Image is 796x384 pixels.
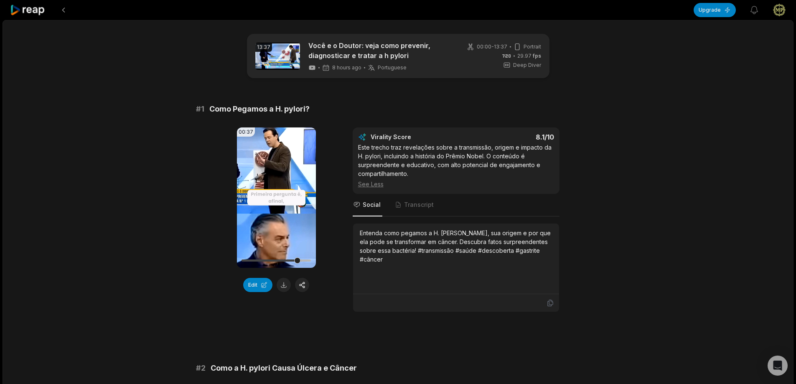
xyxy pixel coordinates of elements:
span: Transcript [404,201,434,209]
a: Você e o Doutor: veja como prevenir, diagnosticar e tratar a h pylori [308,41,453,61]
div: Virality Score [371,133,460,141]
button: Upgrade [694,3,736,17]
span: Como a H. pylori Causa Úlcera e Câncer [211,362,357,374]
div: Open Intercom Messenger [768,356,788,376]
span: 8 hours ago [332,64,361,71]
div: 8.1 /10 [464,133,554,141]
span: Deep Diver [513,61,541,69]
span: 29.97 [517,52,541,60]
div: Entenda como pegamos a H. [PERSON_NAME], sua origem e por que ela pode se transformar em câncer. ... [360,229,552,264]
span: Portrait [524,43,541,51]
span: Como Pegamos a H. pylori? [209,103,310,115]
video: Your browser does not support mp4 format. [237,127,316,268]
nav: Tabs [353,194,559,216]
div: See Less [358,180,554,188]
span: # 1 [196,103,204,115]
span: Social [363,201,381,209]
div: Este trecho traz revelações sobre a transmissão, origem e impacto da H. pylori, incluindo a histó... [358,143,554,188]
span: 00:00 - 13:37 [477,43,507,51]
span: # 2 [196,362,206,374]
span: fps [533,53,541,59]
span: Portuguese [378,64,407,71]
button: Edit [243,278,272,292]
